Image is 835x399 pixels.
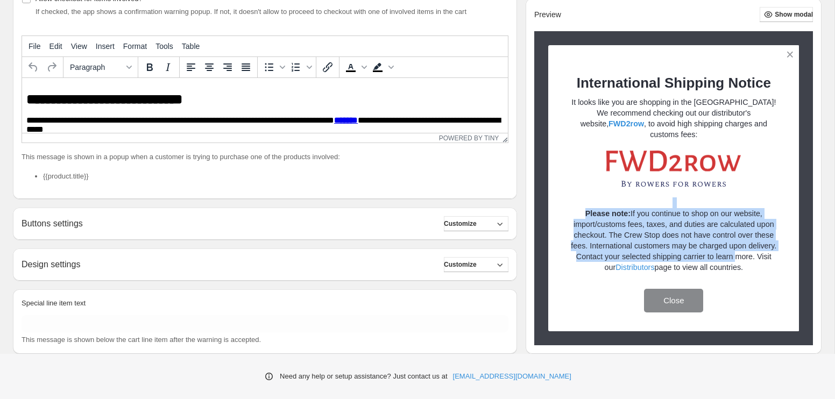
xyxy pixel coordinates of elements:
[49,42,62,51] span: Edit
[4,14,482,196] body: Rich Text Area. Press ALT-0 for help.
[43,171,508,182] li: {{product.title}}
[439,134,499,142] a: Powered by Tiny
[577,75,771,91] strong: International Shipping Notice
[22,336,261,344] span: This message is shown below the cart line item after the warning is accepted.
[585,209,631,218] strong: Please note:
[43,58,61,76] button: Redo
[499,133,508,142] div: Resize
[237,58,255,76] button: Justify
[22,78,508,133] iframe: Rich Text Area
[342,58,369,76] div: Text color
[567,208,781,273] p: If you continue to shop on our website, import/customs fees, taxes, and duties are calculated upo...
[182,42,200,51] span: Table
[444,257,508,272] button: Customize
[775,10,813,19] span: Show modal
[453,371,571,382] a: [EMAIL_ADDRESS][DOMAIN_NAME]
[606,151,741,187] img: FWD2row
[36,8,466,16] span: If checked, the app shows a confirmation warning popup. If not, it doesn't allow to proceed to ch...
[66,58,136,76] button: Formats
[140,58,159,76] button: Bold
[22,152,508,162] p: This message is shown in a popup when a customer is trying to purchase one of the products involved:
[22,259,80,269] h2: Design settings
[155,42,173,51] span: Tools
[182,58,200,76] button: Align left
[287,58,314,76] div: Numbered list
[608,119,644,128] a: FWD2row
[444,216,508,231] button: Customize
[22,218,83,229] h2: Buttons settings
[644,289,703,312] button: Close
[24,58,43,76] button: Undo
[760,7,813,22] button: Show modal
[96,42,115,51] span: Insert
[200,58,218,76] button: Align center
[71,42,87,51] span: View
[123,42,147,51] span: Format
[29,42,41,51] span: File
[615,263,654,272] a: Distributors
[319,58,337,76] button: Insert/edit link
[22,299,86,307] span: Special line item text
[444,219,477,228] span: Customize
[218,58,237,76] button: Align right
[534,10,561,19] h2: Preview
[444,260,477,269] span: Customize
[369,58,395,76] div: Background color
[70,63,123,72] span: Paragraph
[159,58,177,76] button: Italic
[260,58,287,76] div: Bullet list
[567,97,781,140] p: It looks like you are shopping in the [GEOGRAPHIC_DATA]! We recommend checking out our distributo...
